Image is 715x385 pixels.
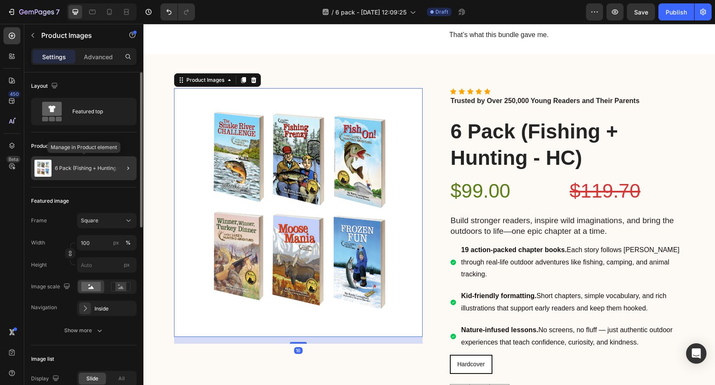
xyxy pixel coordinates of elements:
button: px [123,238,133,248]
button: Save [627,3,655,20]
span: All [118,375,125,382]
div: $99.00 [306,154,422,181]
span: Slide [86,375,98,382]
label: Height [31,261,47,269]
span: Draft [435,8,448,16]
input: px% [77,235,137,250]
label: Frame [31,217,47,224]
input: quantity [326,361,346,379]
p: Advanced [84,52,113,61]
img: product feature img [34,160,51,177]
div: % [126,239,131,247]
div: Image scale [31,281,72,293]
p: Build stronger readers, inspire wild imaginations, and bring the outdoors to life—one epic chapte... [307,192,541,213]
p: 7 [56,7,60,17]
div: Layout [31,80,60,92]
button: increment [346,361,366,379]
div: $119.70 [426,154,541,181]
div: Inside [94,305,134,313]
div: px [113,239,119,247]
button: % [111,238,121,248]
div: Navigation [31,304,57,311]
strong: Kid-friendly formatting. [318,268,393,276]
div: Product source [31,142,68,150]
div: Image list [31,355,54,363]
p: 6 Pack (Fishing + Hunting - HC) [55,165,131,171]
span: Square [81,217,98,224]
button: Square [77,213,137,228]
div: Undo/Redo [160,3,195,20]
div: Open Intercom Messenger [686,343,706,364]
iframe: Design area [143,24,715,385]
p: Product Images [41,30,114,40]
button: 7 [3,3,63,20]
p: Each story follows [PERSON_NAME] through real-life outdoor adventures like fishing, camping, and ... [318,220,540,257]
strong: Nature-infused lessons. [318,302,395,310]
div: Featured top [72,102,124,121]
button: Publish [658,3,694,20]
label: Width [31,239,45,247]
p: Short chapters, simple vocabulary, and rich illustrations that support early readers and keep the... [318,266,540,291]
button: Show more [31,323,137,338]
input: px [77,257,137,273]
p: No screens, no fluff — just authentic outdoor experiences that teach confidence, curiosity, and k... [318,300,540,325]
span: 6 pack - [DATE] 12:09:25 [335,8,406,17]
div: Publish [666,8,687,17]
div: Show more [64,326,104,335]
p: Settings [42,52,66,61]
strong: 19 action-packed chapter books. [318,222,423,230]
div: Display [31,373,61,385]
span: / [332,8,334,17]
strong: Trusted by Over 250,000 Young Readers and Their Parents [307,73,496,80]
div: Featured image [31,197,69,205]
h1: 6 Pack (Fishing + Hunting - HC) [306,94,541,149]
div: Beta [6,156,20,163]
span: px [124,261,130,268]
span: Hardcover [314,337,342,344]
button: decrement [307,361,326,379]
span: Save [634,9,648,16]
div: 16 [151,323,159,330]
div: 450 [8,91,20,98]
